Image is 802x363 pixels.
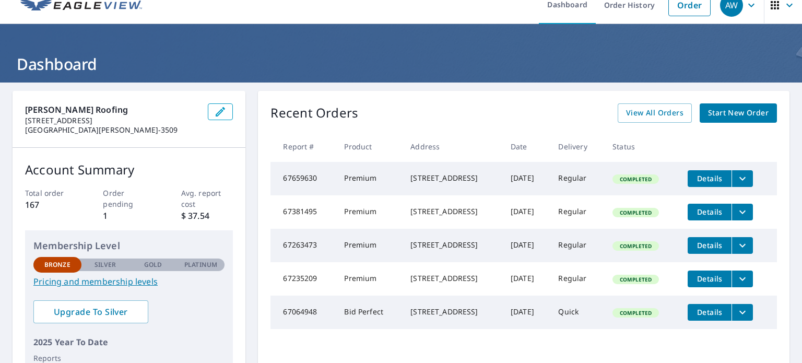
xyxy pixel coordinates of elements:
[402,131,502,162] th: Address
[25,160,233,179] p: Account Summary
[270,131,336,162] th: Report #
[25,103,199,116] p: [PERSON_NAME] Roofing
[708,107,769,120] span: Start New Order
[25,188,77,198] p: Total order
[336,262,402,296] td: Premium
[732,170,753,187] button: filesDropdownBtn-67659630
[270,162,336,195] td: 67659630
[33,300,148,323] a: Upgrade To Silver
[270,103,358,123] p: Recent Orders
[184,260,217,270] p: Platinum
[25,116,199,125] p: [STREET_ADDRESS]
[502,296,550,329] td: [DATE]
[502,195,550,229] td: [DATE]
[33,275,225,288] a: Pricing and membership levels
[732,304,753,321] button: filesDropdownBtn-67064948
[732,271,753,287] button: filesDropdownBtn-67235209
[688,170,732,187] button: detailsBtn-67659630
[614,276,658,283] span: Completed
[694,207,725,217] span: Details
[694,307,725,317] span: Details
[732,204,753,220] button: filesDropdownBtn-67381495
[688,271,732,287] button: detailsBtn-67235209
[270,229,336,262] td: 67263473
[732,237,753,254] button: filesDropdownBtn-67263473
[33,239,225,253] p: Membership Level
[502,229,550,262] td: [DATE]
[33,336,225,348] p: 2025 Year To Date
[270,296,336,329] td: 67064948
[410,206,494,217] div: [STREET_ADDRESS]
[336,229,402,262] td: Premium
[181,188,233,209] p: Avg. report cost
[25,125,199,135] p: [GEOGRAPHIC_DATA][PERSON_NAME]-3509
[550,296,604,329] td: Quick
[614,242,658,250] span: Completed
[614,309,658,317] span: Completed
[410,307,494,317] div: [STREET_ADDRESS]
[410,240,494,250] div: [STREET_ADDRESS]
[336,131,402,162] th: Product
[410,173,494,183] div: [STREET_ADDRESS]
[336,162,402,195] td: Premium
[336,195,402,229] td: Premium
[700,103,777,123] a: Start New Order
[694,173,725,183] span: Details
[13,53,789,75] h1: Dashboard
[103,209,155,222] p: 1
[688,304,732,321] button: detailsBtn-67064948
[103,188,155,209] p: Order pending
[270,195,336,229] td: 67381495
[550,262,604,296] td: Regular
[626,107,683,120] span: View All Orders
[336,296,402,329] td: Bid Perfect
[694,274,725,284] span: Details
[550,131,604,162] th: Delivery
[688,237,732,254] button: detailsBtn-67263473
[44,260,70,270] p: Bronze
[550,195,604,229] td: Regular
[694,240,725,250] span: Details
[144,260,162,270] p: Gold
[614,175,658,183] span: Completed
[181,209,233,222] p: $ 37.54
[410,273,494,284] div: [STREET_ADDRESS]
[550,162,604,195] td: Regular
[502,262,550,296] td: [DATE]
[550,229,604,262] td: Regular
[614,209,658,216] span: Completed
[42,306,140,318] span: Upgrade To Silver
[270,262,336,296] td: 67235209
[688,204,732,220] button: detailsBtn-67381495
[25,198,77,211] p: 167
[502,131,550,162] th: Date
[604,131,679,162] th: Status
[618,103,692,123] a: View All Orders
[502,162,550,195] td: [DATE]
[95,260,116,270] p: Silver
